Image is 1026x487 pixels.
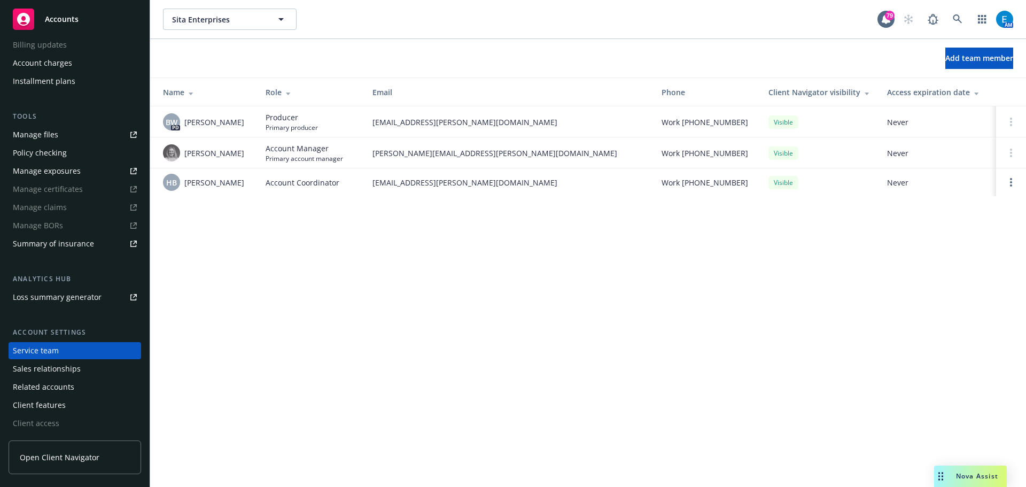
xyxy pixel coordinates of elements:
div: Visible [768,176,798,189]
div: Service team [13,342,59,359]
span: Client access [9,415,141,432]
div: Access expiration date [887,87,988,98]
div: Account charges [13,55,72,72]
span: Add team member [945,53,1013,63]
a: Loss summary generator [9,289,141,306]
span: Sita Enterprises [172,14,265,25]
div: Manage exposures [13,163,81,180]
a: Open options [1005,176,1017,189]
span: [PERSON_NAME] [184,148,244,159]
img: photo [163,144,180,161]
span: Work [PHONE_NUMBER] [662,148,748,159]
a: Installment plans [9,73,141,90]
a: Related accounts [9,378,141,396]
a: Start snowing [898,9,919,30]
span: Account Coordinator [266,177,339,188]
span: Work [PHONE_NUMBER] [662,117,748,128]
div: Visible [768,146,798,160]
div: Name [163,87,248,98]
div: Analytics hub [9,274,141,284]
span: Primary producer [266,123,318,132]
a: Switch app [971,9,993,30]
img: photo [996,11,1013,28]
a: Account charges [9,55,141,72]
div: Loss summary generator [13,289,102,306]
span: Open Client Navigator [20,452,99,463]
div: 79 [885,11,895,20]
span: Never [887,117,988,128]
span: [PERSON_NAME] [184,177,244,188]
a: Policy checking [9,144,141,161]
span: [PERSON_NAME][EMAIL_ADDRESS][PERSON_NAME][DOMAIN_NAME] [372,148,644,159]
a: Client features [9,397,141,414]
span: Never [887,177,988,188]
span: Billing updates [9,36,141,53]
a: Report a Bug [922,9,944,30]
span: Manage BORs [9,217,141,234]
div: Account settings [9,327,141,338]
div: Role [266,87,355,98]
span: [PERSON_NAME] [184,117,244,128]
span: Primary account manager [266,154,343,163]
div: Client features [13,397,66,414]
div: Sales relationships [13,360,81,377]
a: Manage files [9,126,141,143]
div: Manage files [13,126,58,143]
div: Policy checking [13,144,67,161]
div: Email [372,87,644,98]
button: Add team member [945,48,1013,69]
button: Nova Assist [934,466,1007,487]
span: Manage claims [9,199,141,216]
a: Summary of insurance [9,235,141,252]
a: Service team [9,342,141,359]
span: Accounts [45,15,79,24]
span: BW [166,117,177,128]
div: Summary of insurance [13,235,94,252]
div: Drag to move [934,466,947,487]
span: Never [887,148,988,159]
div: Installment plans [13,73,75,90]
span: Account Manager [266,143,343,154]
span: Nova Assist [956,471,998,481]
a: Search [947,9,968,30]
span: Manage certificates [9,181,141,198]
div: Phone [662,87,751,98]
a: Manage exposures [9,163,141,180]
span: Work [PHONE_NUMBER] [662,177,748,188]
div: Client Navigator visibility [768,87,870,98]
span: [EMAIL_ADDRESS][PERSON_NAME][DOMAIN_NAME] [372,177,644,188]
span: HB [166,177,177,188]
div: Visible [768,115,798,129]
span: [EMAIL_ADDRESS][PERSON_NAME][DOMAIN_NAME] [372,117,644,128]
a: Accounts [9,4,141,34]
div: Related accounts [13,378,74,396]
button: Sita Enterprises [163,9,297,30]
div: Tools [9,111,141,122]
a: Sales relationships [9,360,141,377]
span: Producer [266,112,318,123]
